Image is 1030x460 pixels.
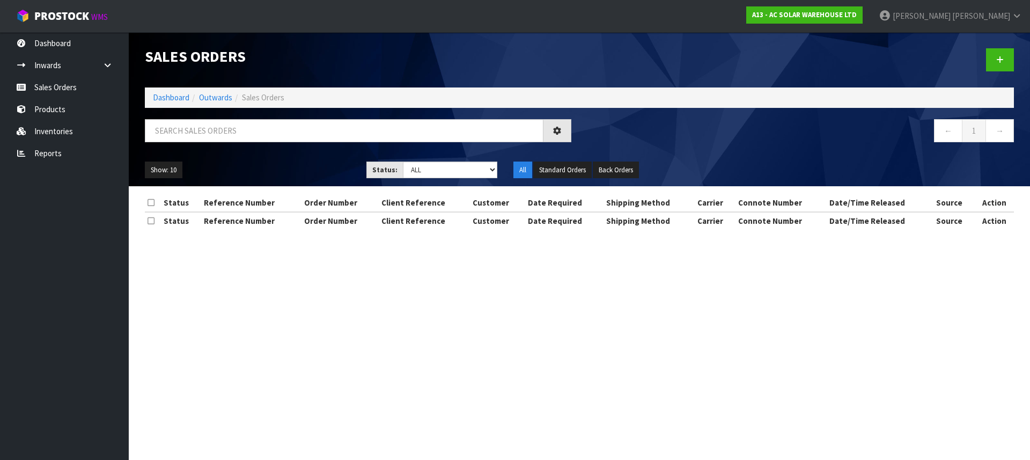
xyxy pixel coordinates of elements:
[962,119,986,142] a: 1
[16,9,30,23] img: cube-alt.png
[379,212,470,229] th: Client Reference
[161,194,201,211] th: Status
[604,212,695,229] th: Shipping Method
[145,162,182,179] button: Show: 10
[695,194,735,211] th: Carrier
[934,119,962,142] a: ←
[525,212,604,229] th: Date Required
[933,194,975,211] th: Source
[199,92,232,103] a: Outwards
[975,194,1014,211] th: Action
[34,9,89,23] span: ProStock
[587,119,1014,145] nav: Page navigation
[593,162,639,179] button: Back Orders
[533,162,592,179] button: Standard Orders
[525,194,604,211] th: Date Required
[470,194,525,211] th: Customer
[201,194,301,211] th: Reference Number
[145,119,543,142] input: Search sales orders
[301,212,379,229] th: Order Number
[975,212,1014,229] th: Action
[153,92,189,103] a: Dashboard
[145,48,571,65] h1: Sales Orders
[470,212,525,229] th: Customer
[604,194,695,211] th: Shipping Method
[301,194,379,211] th: Order Number
[91,12,108,22] small: WMS
[752,10,857,19] strong: A13 - AC SOLAR WAREHOUSE LTD
[735,194,827,211] th: Connote Number
[827,212,933,229] th: Date/Time Released
[933,212,975,229] th: Source
[242,92,284,103] span: Sales Orders
[372,165,398,174] strong: Status:
[952,11,1010,21] span: [PERSON_NAME]
[201,212,301,229] th: Reference Number
[893,11,951,21] span: [PERSON_NAME]
[735,212,827,229] th: Connote Number
[379,194,470,211] th: Client Reference
[513,162,532,179] button: All
[985,119,1014,142] a: →
[695,212,735,229] th: Carrier
[827,194,933,211] th: Date/Time Released
[161,212,201,229] th: Status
